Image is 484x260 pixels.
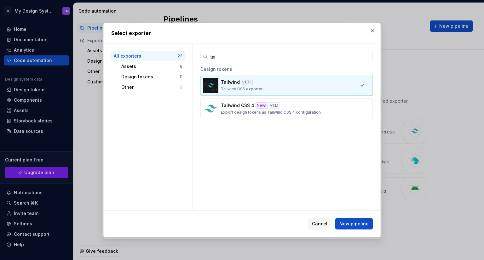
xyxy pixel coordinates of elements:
p: Tailwind [221,79,240,85]
button: All exporters22 [111,51,185,61]
button: Other3 [119,82,185,92]
div: 3 [180,85,182,90]
p: Export design tokens as Tailwind CSS 4 configuration. [221,110,322,115]
div: 11 [179,74,182,79]
div: 8 [180,64,182,69]
div: Other [121,84,180,90]
div: v 1.7.1 [241,79,253,85]
div: 22 [177,54,182,59]
div: Assets [121,63,180,70]
div: New! [256,102,268,109]
button: Design tokens11 [119,72,185,82]
p: Tailwind CSS 4 [221,102,254,109]
div: v 1.1.1 [269,102,279,109]
input: Search... [208,51,373,62]
div: Design tokens [121,74,179,80]
button: Assets8 [119,61,185,71]
span: New pipeline [339,221,369,227]
button: Tailwindv1.7.1Tailwind CSS exporter [200,75,373,96]
div: Design tokens [200,62,373,75]
h2: Select exporter [111,29,373,37]
button: Cancel [308,218,331,229]
div: All exporters [114,53,177,59]
button: New pipeline [335,218,373,229]
span: Cancel [312,221,327,227]
p: Tailwind CSS exporter [221,87,263,92]
button: Tailwind CSS 4New!v1.1.1Export design tokens as Tailwind CSS 4 configuration. [200,98,373,119]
